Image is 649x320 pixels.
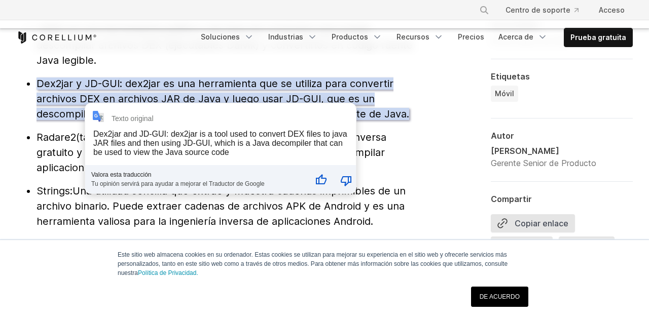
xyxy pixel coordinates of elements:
button: Mala traducción [328,168,352,192]
a: Gorjeo [559,236,621,259]
a: Móvil [491,86,518,102]
font: [PERSON_NAME] [491,146,559,156]
font: Productos [332,32,368,41]
font: Soluciones [201,32,240,41]
button: Copiar enlace [491,214,575,232]
font: Dex2jar y JD-GUI [37,77,120,90]
font: Móvil [495,89,514,98]
font: : es una herramienta gráfica y de línea de comandos que puede descompilar archivos DEX (ejecutabl... [37,24,413,66]
font: Radare2 [37,131,76,143]
font: : dex2jar es una herramienta que se utiliza para convertir archivos DEX en archivos JAR de Java y... [37,77,409,120]
div: Menú de navegación [195,28,633,47]
a: DE ACUERDO [471,287,528,307]
a: Inicio de Corellium [16,31,97,44]
font: Gerente Senior de Producto [491,158,596,168]
font: Autor [491,131,514,141]
font: Industrias [268,32,303,41]
font: Este sitio web almacena cookies en su ordenador. Estas cookies se utilizan para mejorar su experi... [118,251,508,276]
font: (también conocido como "r2"): es un marco de ingeniería inversa gratuito y de código abierto que ... [37,131,386,174]
div: Dex2jar and JD-GUI: dex2jar is a tool used to convert DEX files to java JAR files and then using ... [93,130,347,156]
div: Tu opinión servirá para ayudar a mejorar el Traductor de Google [91,178,300,187]
div: Valora esta traducción [91,171,300,178]
a: Política de Privacidad. [138,269,198,276]
font: Etiquetas [491,71,530,82]
font: Prueba gratuita [570,33,626,42]
font: Una utilidad sencilla que extrae y muestra cadenas imprimibles de un archivo binario. Puede extra... [37,185,406,227]
font: Strings: [37,185,73,197]
button: Buena traducción [303,168,327,192]
font: Recursos [396,32,429,41]
font: Precios [458,32,484,41]
font: Acerca de [498,32,533,41]
div: Texto original [112,114,154,123]
font: Compartir [491,194,532,204]
font: DE ACUERDO [480,293,520,300]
